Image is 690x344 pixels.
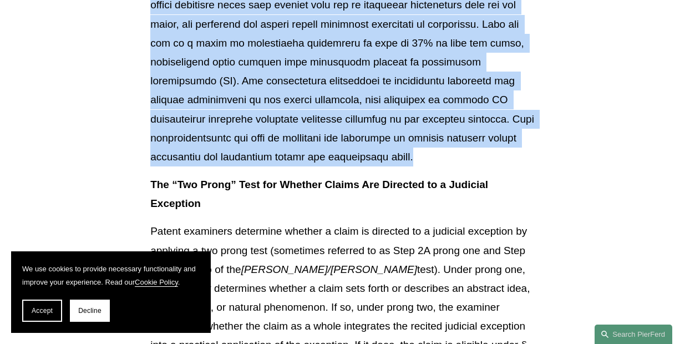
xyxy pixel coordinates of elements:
[595,325,672,344] a: Search this site
[22,300,62,322] button: Accept
[150,179,491,209] strong: The “Two Prong” Test for Whether Claims Are Directed to a Judicial Exception
[241,264,417,275] em: [PERSON_NAME]/[PERSON_NAME]
[22,262,200,289] p: We use cookies to provide necessary functionality and improve your experience. Read our .
[78,307,102,315] span: Decline
[32,307,53,315] span: Accept
[70,300,110,322] button: Decline
[11,251,211,333] section: Cookie banner
[135,278,178,286] a: Cookie Policy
